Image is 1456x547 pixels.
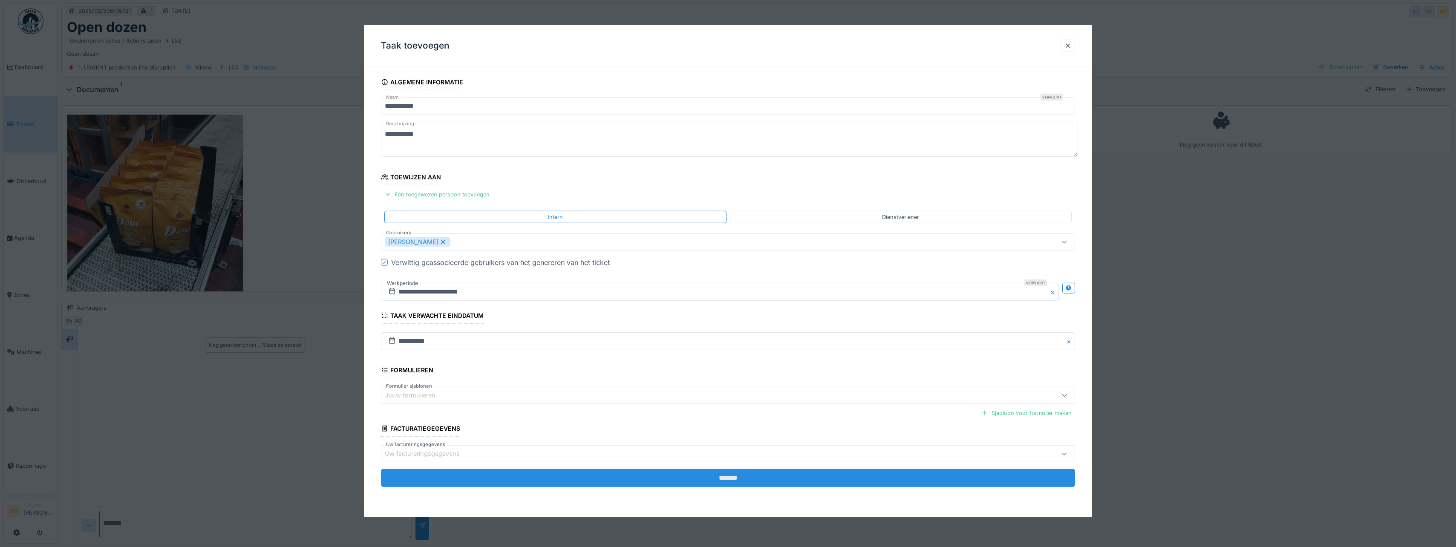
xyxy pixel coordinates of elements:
button: Close [1066,332,1075,350]
button: Close [1049,283,1059,301]
div: Toewijzen aan [381,171,441,185]
div: Verwittig geassocieerde gebruikers van het genereren van het ticket [391,257,610,268]
div: Taak verwachte einddatum [381,309,484,324]
div: Verplicht [1041,94,1063,101]
div: Intern [548,213,563,221]
label: Beschrijving [384,118,416,129]
div: Sjabloon voor formulier maken [978,407,1075,419]
label: Gebruikers [384,229,413,236]
div: Formulieren [381,364,433,378]
div: Uw factureringsgegevens [385,449,472,458]
div: Een toegewezen persoon toevoegen [381,189,493,200]
div: Jouw formulieren [385,391,447,400]
label: Formulier sjablonen [384,383,434,390]
h3: Taak toevoegen [381,40,450,51]
div: Verplicht [1024,279,1047,286]
label: Uw factureringsgegevens [384,441,447,448]
div: Facturatiegegevens [381,422,460,437]
label: Werkperiode [386,279,419,288]
label: Naam [384,94,401,101]
div: Algemene informatie [381,76,463,90]
div: Dienstverlener [882,213,919,221]
div: [PERSON_NAME] [385,237,450,247]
